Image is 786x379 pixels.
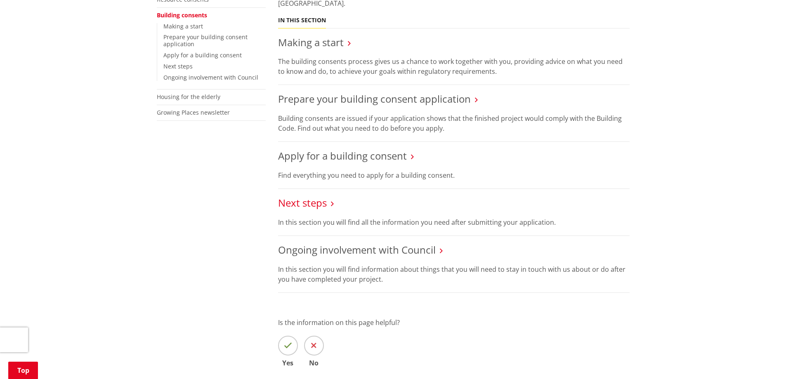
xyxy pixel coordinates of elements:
a: Next steps [163,62,193,70]
span: Yes [278,360,298,366]
a: Apply for a building consent [163,51,242,59]
p: Find everything you need to apply for a building consent. [278,170,630,180]
a: Next steps [278,196,327,210]
a: Apply for a building consent [278,149,407,162]
h5: In this section [278,17,326,24]
a: Growing Places newsletter [157,108,230,116]
a: Making a start [278,35,344,49]
p: Building consents are issued if your application shows that the finished project would comply wit... [278,113,630,133]
a: Top [8,362,38,379]
p: The building consents process gives us a chance to work together with you, providing advice on wh... [278,56,630,76]
p: In this section you will find all the information you need after submitting your application. [278,217,630,227]
span: No [304,360,324,366]
a: Prepare your building consent application [163,33,248,48]
p: Is the information on this page helpful? [278,318,630,327]
a: Housing for the elderly [157,93,220,101]
p: In this section you will find information about things that you will need to stay in touch with u... [278,264,630,284]
a: Ongoing involvement with Council [278,243,436,257]
iframe: Messenger Launcher [748,344,778,374]
a: Prepare your building consent application [278,92,471,106]
a: Making a start [163,22,203,30]
a: Ongoing involvement with Council [163,73,258,81]
a: Building consents [157,11,207,19]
